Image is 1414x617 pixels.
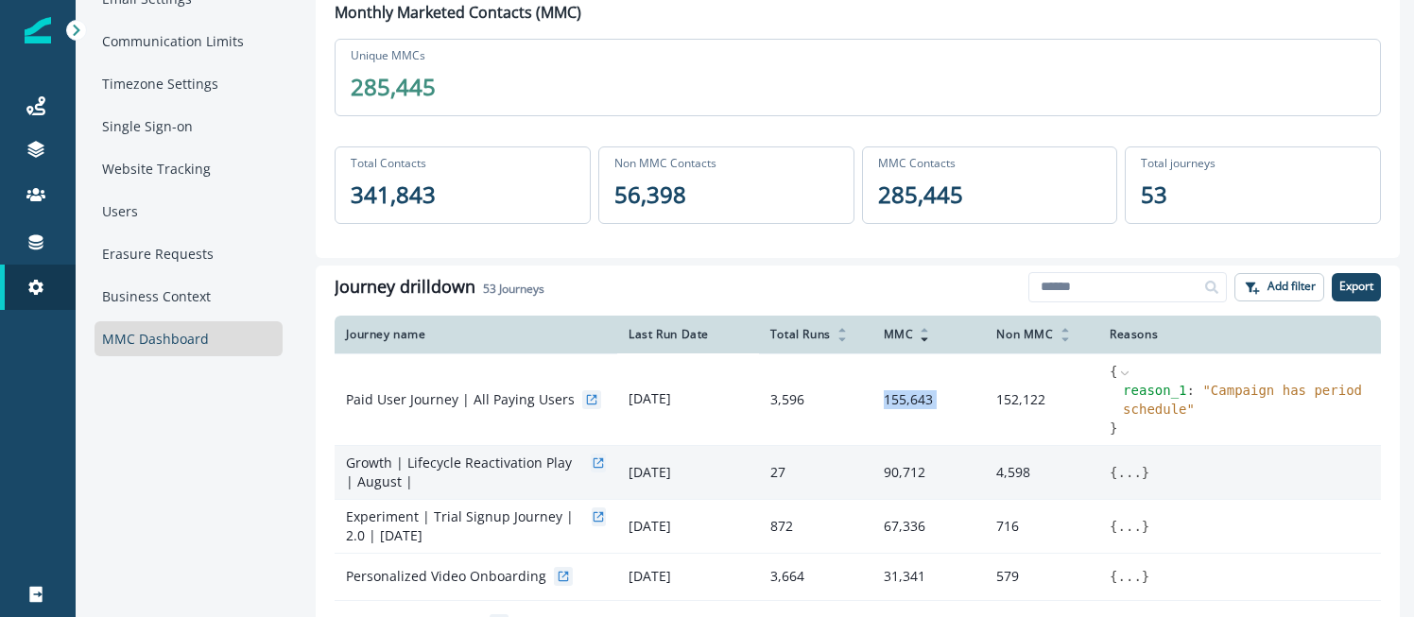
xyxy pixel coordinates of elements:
span: { [1110,569,1117,584]
div: MMC Dashboard [95,321,283,356]
div: Users [95,194,283,229]
td: 579 [985,553,1098,600]
p: 285,445 [878,178,963,212]
button: Add filter [1234,273,1324,301]
p: [DATE] [629,389,748,408]
span: " Campaign has period schedule " [1123,383,1362,417]
button: ... [1118,517,1142,536]
span: reason_1 [1123,383,1186,398]
p: Paid User Journey | All Paying Users [346,390,575,409]
td: 90,712 [872,445,986,499]
div: Last Run Date [629,327,748,342]
span: } [1110,420,1117,436]
td: 27 [759,445,872,499]
td: 152,122 [985,353,1098,445]
p: Export [1339,280,1373,293]
span: 53 [483,281,496,297]
div: Total Runs [770,324,861,345]
div: Communication Limits [95,24,283,59]
span: } [1142,519,1149,534]
p: 285,445 [351,70,436,104]
p: Experiment | Trial Signup Journey |2.0 | [DATE] [346,507,583,545]
p: Total journeys [1141,155,1216,172]
span: { [1110,364,1117,379]
div: Erasure Requests [95,236,283,271]
div: MMC [884,324,974,345]
td: 3,664 [759,553,872,600]
div: : [1123,381,1370,419]
span: } [1142,569,1149,584]
p: [DATE] [629,567,748,586]
div: Single Sign-on [95,109,283,144]
h1: Journey drilldown [335,277,475,298]
p: Non MMC Contacts [614,155,716,172]
p: [DATE] [629,463,748,482]
div: Non MMC [996,324,1087,345]
p: 341,843 [351,178,436,212]
span: { [1110,519,1117,534]
td: 4,598 [985,445,1098,499]
h2: Journeys [483,283,544,296]
span: { [1110,465,1117,480]
p: [DATE] [629,517,748,536]
button: Export [1332,273,1381,301]
div: Website Tracking [95,151,283,186]
button: ... [1118,567,1142,586]
td: 716 [985,499,1098,553]
p: 53 [1141,178,1167,212]
p: Total Contacts [351,155,426,172]
p: Unique MMCs [351,47,425,64]
td: 155,643 [872,353,986,445]
p: Personalized Video Onboarding [346,567,546,586]
img: Inflection [25,17,51,43]
p: Growth | Lifecycle Reactivation Play | August | [346,454,583,491]
td: 3,596 [759,353,872,445]
p: MMC Contacts [878,155,956,172]
p: 56,398 [614,178,686,212]
td: 31,341 [872,553,986,600]
button: ... [1118,463,1142,482]
div: Timezone Settings [95,66,283,101]
div: Business Context [95,279,283,314]
div: Journey name [346,327,606,342]
td: 872 [759,499,872,553]
div: Reasons [1110,327,1370,342]
p: Add filter [1267,280,1316,293]
p: Monthly Marketed Contacts (MMC) [335,1,1381,24]
td: 67,336 [872,499,986,553]
span: } [1142,465,1149,480]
